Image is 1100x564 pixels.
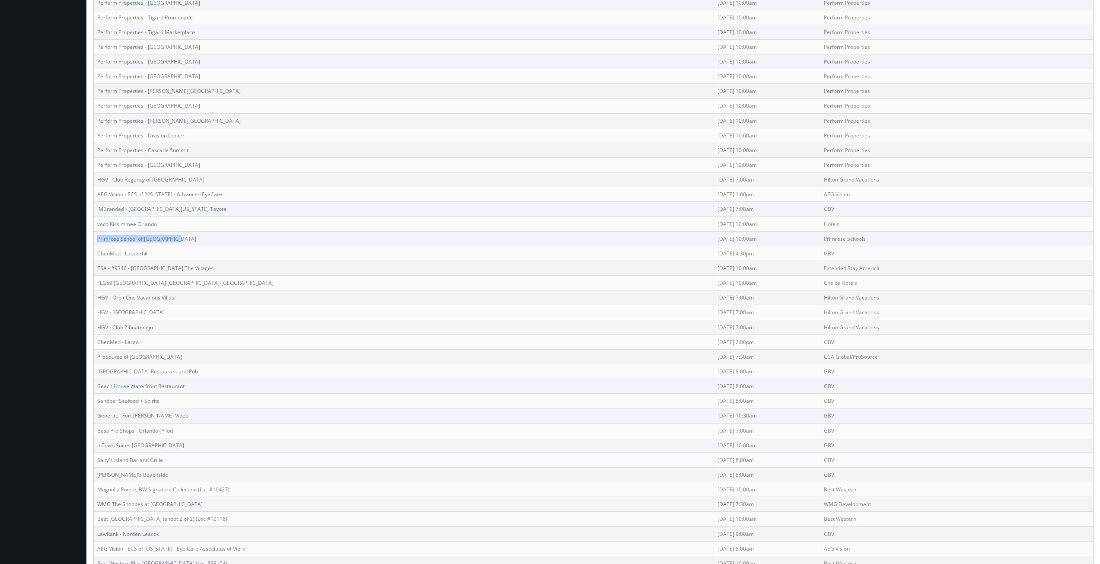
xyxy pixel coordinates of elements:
a: ChenMed - Lauderhill [97,250,149,257]
a: HGV - Club Zihuatenejo [97,324,153,331]
a: Perform Properties - Tigard Marketplace [97,29,195,36]
a: Perform Properties - Division Center [97,132,185,139]
a: Perform Properties - Cascade Summit [97,147,188,154]
td: Hilton Grand Vacations [820,305,1094,320]
td: Perform Properties [820,143,1094,157]
td: Perform Properties [820,99,1094,113]
a: Beach House Waterfront Restaurant [97,382,185,390]
td: GBV [820,246,1094,261]
td: [DATE] 7:00am [714,202,820,217]
td: Hotels [820,217,1094,231]
td: GBV [820,379,1094,394]
a: Generac - Fort [PERSON_NAME] Video [97,412,188,419]
td: GBV [820,364,1094,379]
a: HGV - Orbit One Vacations Villas [97,294,174,301]
td: [DATE] 10:00am [714,69,820,84]
td: [DATE] 7:00am [714,305,820,320]
td: [DATE] 8:00am [714,379,820,394]
td: [DATE] 7:30am [714,349,820,364]
a: HGV - Club Regency of [GEOGRAPHIC_DATA] [97,176,204,183]
td: [DATE] 7:00am [714,290,820,305]
td: Perform Properties [820,84,1094,99]
td: Primrose Schools [820,231,1094,246]
td: Perform Properties [820,25,1094,39]
td: [DATE] 4:30pm [714,246,820,261]
td: Best Western [820,482,1094,497]
td: [DATE] 10:00am [714,158,820,172]
a: Bass Pro Shops - Orlando (Pilot) [97,427,173,434]
a: ChenMed - Largo [97,338,139,346]
a: Perform Properties - [GEOGRAPHIC_DATA] [97,161,200,169]
td: GBV [820,468,1094,482]
td: Perform Properties [820,113,1094,128]
a: Best [GEOGRAPHIC_DATA] (shoot 2 of 2) (Loc #10116) [97,515,227,523]
td: [DATE] 10:00am [714,84,820,99]
td: Choice Hotels [820,276,1094,290]
a: Perform Properties - Tigard Promenade [97,14,193,21]
td: Perform Properties [820,54,1094,69]
td: [DATE] 8:00am [714,394,820,408]
td: Perform Properties [820,69,1094,84]
td: GBV [820,423,1094,438]
td: GBV [820,452,1094,467]
td: [DATE] 10:30am [714,408,820,423]
a: Perform Properties - [PERSON_NAME][GEOGRAPHIC_DATA] [97,87,241,95]
td: [DATE] 10:00am [714,143,820,157]
td: [DATE] 8:00am [714,468,820,482]
td: [DATE] 10:00am [714,217,820,231]
td: Perform Properties [820,10,1094,25]
td: [DATE] 9:00am [714,526,820,541]
td: Extended Stay America [820,261,1094,276]
td: Hilton Grand Vacations [820,290,1094,305]
td: Hilton Grand Vacations [820,320,1094,335]
td: [DATE] 1:00pm [714,187,820,202]
td: [DATE] 10:00am [714,99,820,113]
a: Perform Properties - [PERSON_NAME][GEOGRAPHIC_DATA] [97,117,241,124]
a: voco Kissimmee Orlando [97,220,157,228]
a: [GEOGRAPHIC_DATA] Restaurant and Pub [97,368,198,375]
td: [DATE] 10:00am [714,482,820,497]
td: CCA Global/ProSource [820,349,1094,364]
td: Hilton Grand Vacations [820,172,1094,187]
td: Perform Properties [820,128,1094,143]
a: Perform Properties - [GEOGRAPHIC_DATA] [97,102,200,109]
td: [DATE] 7:00am [714,172,820,187]
td: AEG Vision [820,187,1094,202]
td: [DATE] 7:00am [714,320,820,335]
a: ProSource of [GEOGRAPHIC_DATA] [97,353,182,360]
a: LawRank - Norden Leacox [97,530,159,538]
td: Perform Properties [820,39,1094,54]
td: [DATE] 8:00am [714,541,820,556]
td: [DATE] 10:00am [714,128,820,143]
a: Perform Properties - [GEOGRAPHIC_DATA] [97,73,200,80]
a: Perform Properties - [GEOGRAPHIC_DATA] [97,58,200,65]
a: FLG59 [GEOGRAPHIC_DATA] [GEOGRAPHIC_DATA]-[GEOGRAPHIC_DATA] [97,279,274,287]
td: GBV [820,394,1094,408]
td: [DATE] 10:00am [714,54,820,69]
td: [DATE] 10:00am [714,261,820,276]
a: AEG Vision - ECS of [US_STATE] - Eye Care Associates of Viera [97,545,246,552]
td: GBV [820,526,1094,541]
td: [DATE] 8:00am [714,452,820,467]
a: iMBranded - [GEOGRAPHIC_DATA][US_STATE] Toyota [97,205,226,213]
td: Best Western [820,512,1094,526]
td: WMG Development [820,497,1094,512]
a: [PERSON_NAME]'s Beachside [97,471,168,478]
a: AEG Vision - ECS of [US_STATE] - Advanced EyeCare [97,191,222,198]
td: [DATE] 8:00am [714,364,820,379]
td: GBV [820,408,1094,423]
td: [DATE] 10:00am [714,512,820,526]
td: [DATE] 10:00am [714,39,820,54]
a: ESA - #9346 - [GEOGRAPHIC_DATA] The Villages [97,264,214,272]
td: [DATE] 2:00pm [714,335,820,349]
a: HGV - [GEOGRAPHIC_DATA] [97,309,165,316]
a: Sandbar Seafood + Spirits [97,397,159,405]
td: [DATE] 10:00am [714,276,820,290]
td: [DATE] 10:00am [714,113,820,128]
td: [DATE] 7:30am [714,497,820,512]
td: [DATE] 7:00am [714,423,820,438]
a: Primrose School of [GEOGRAPHIC_DATA] [97,235,196,242]
td: [DATE] 10:00am [714,10,820,25]
td: GBV [820,438,1094,452]
a: Salty's Island Bar and Grille [97,456,163,464]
